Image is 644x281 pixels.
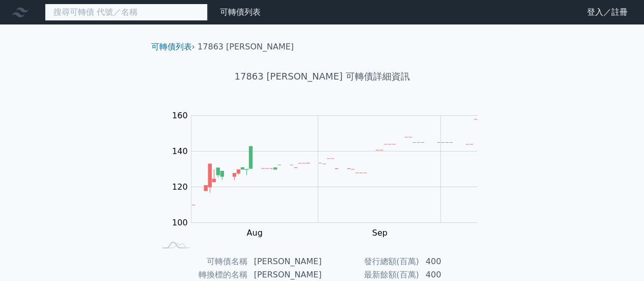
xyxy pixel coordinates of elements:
[322,255,419,268] td: 發行總額(百萬)
[155,255,248,268] td: 可轉債名稱
[220,7,261,17] a: 可轉債列表
[172,146,188,156] tspan: 140
[172,111,188,120] tspan: 160
[198,41,294,53] li: 17863 [PERSON_NAME]
[45,4,208,21] input: 搜尋可轉債 代號／名稱
[172,182,188,192] tspan: 120
[172,218,188,227] tspan: 100
[248,255,322,268] td: [PERSON_NAME]
[151,42,192,52] a: 可轉債列表
[143,69,501,84] h1: 17863 [PERSON_NAME] 可轉債詳細資訊
[579,4,636,20] a: 登入／註冊
[166,111,492,238] g: Chart
[151,41,195,53] li: ›
[192,119,477,205] g: Series
[419,255,489,268] td: 400
[372,228,387,238] tspan: Sep
[246,228,262,238] tspan: Aug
